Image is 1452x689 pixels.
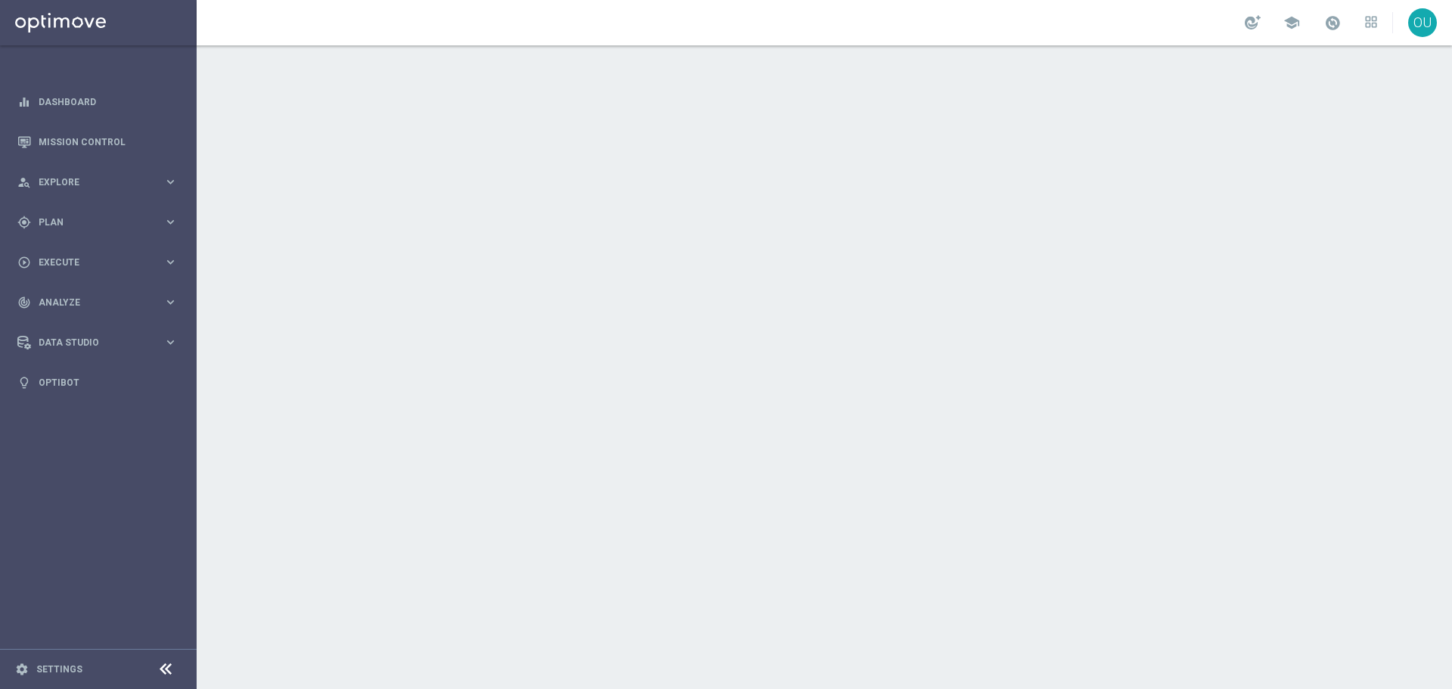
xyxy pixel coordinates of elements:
div: Analyze [17,296,163,309]
div: Plan [17,216,163,229]
div: Execute [17,256,163,269]
div: Explore [17,175,163,189]
div: Optibot [17,362,178,402]
div: Data Studio [17,336,163,349]
div: Dashboard [17,82,178,122]
button: Data Studio keyboard_arrow_right [17,337,178,349]
button: Mission Control [17,136,178,148]
i: lightbulb [17,376,31,390]
i: keyboard_arrow_right [163,175,178,189]
span: school [1283,14,1300,31]
span: Data Studio [39,338,163,347]
a: Settings [36,665,82,674]
span: Explore [39,178,163,187]
span: Execute [39,258,163,267]
button: track_changes Analyze keyboard_arrow_right [17,296,178,309]
button: lightbulb Optibot [17,377,178,389]
a: Dashboard [39,82,178,122]
button: person_search Explore keyboard_arrow_right [17,176,178,188]
i: person_search [17,175,31,189]
i: keyboard_arrow_right [163,255,178,269]
i: track_changes [17,296,31,309]
a: Mission Control [39,122,178,162]
button: play_circle_outline Execute keyboard_arrow_right [17,256,178,268]
span: Analyze [39,298,163,307]
i: equalizer [17,95,31,109]
i: gps_fixed [17,216,31,229]
i: play_circle_outline [17,256,31,269]
div: Mission Control [17,122,178,162]
i: settings [15,663,29,676]
i: keyboard_arrow_right [163,335,178,349]
div: OU [1408,8,1437,37]
button: equalizer Dashboard [17,96,178,108]
button: gps_fixed Plan keyboard_arrow_right [17,216,178,228]
i: keyboard_arrow_right [163,215,178,229]
a: Optibot [39,362,178,402]
span: Plan [39,218,163,227]
i: keyboard_arrow_right [163,295,178,309]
